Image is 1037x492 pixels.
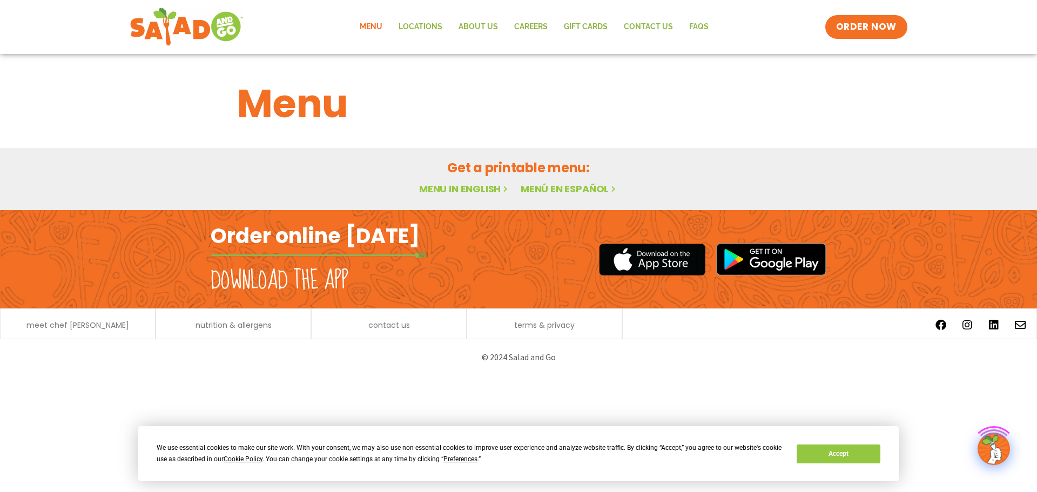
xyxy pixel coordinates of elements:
div: Cookie Consent Prompt [138,426,899,481]
a: Careers [506,15,556,39]
div: We use essential cookies to make our site work. With your consent, we may also use non-essential ... [157,442,784,465]
a: Menú en español [521,182,618,196]
h1: Menu [237,75,800,133]
img: google_play [716,243,826,275]
h2: Get a printable menu: [237,158,800,177]
a: contact us [368,321,410,329]
a: meet chef [PERSON_NAME] [26,321,129,329]
a: Contact Us [616,15,681,39]
a: terms & privacy [514,321,575,329]
p: © 2024 Salad and Go [216,350,821,365]
a: nutrition & allergens [196,321,272,329]
img: new-SAG-logo-768×292 [130,5,244,49]
a: FAQs [681,15,717,39]
h2: Download the app [211,266,348,296]
img: appstore [599,242,705,277]
img: fork [211,252,427,258]
a: Menu in English [419,182,510,196]
h2: Order online [DATE] [211,223,420,249]
span: Preferences [443,455,477,463]
a: About Us [450,15,506,39]
a: ORDER NOW [825,15,907,39]
span: ORDER NOW [836,21,897,33]
a: GIFT CARDS [556,15,616,39]
nav: Menu [352,15,717,39]
button: Accept [797,444,880,463]
a: Menu [352,15,390,39]
a: Locations [390,15,450,39]
span: Cookie Policy [224,455,262,463]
